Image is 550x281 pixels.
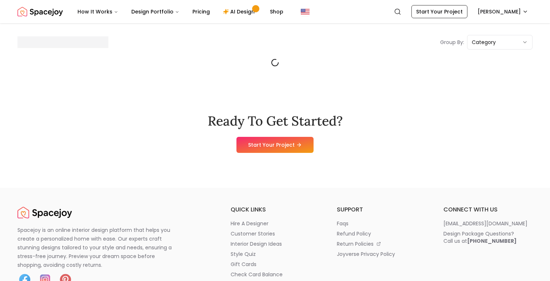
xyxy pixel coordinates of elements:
h6: quick links [231,205,320,214]
a: refund policy [337,230,426,237]
p: gift cards [231,261,256,268]
img: Spacejoy Logo [17,4,63,19]
a: customer stories [231,230,320,237]
button: Design Portfolio [125,4,185,19]
a: faqs [337,220,426,227]
p: return policies [337,240,374,248]
h6: connect with us [443,205,533,214]
a: check card balance [231,271,320,278]
a: Spacejoy [17,205,72,220]
nav: Main [72,4,289,19]
a: hire a designer [231,220,320,227]
a: Start Your Project [236,137,314,153]
p: customer stories [231,230,275,237]
a: return policies [337,240,426,248]
p: Spacejoy is an online interior design platform that helps you create a personalized home with eas... [17,226,180,269]
b: [PHONE_NUMBER] [467,237,517,245]
button: [PERSON_NAME] [473,5,533,18]
a: Shop [264,4,289,19]
p: faqs [337,220,348,227]
img: Spacejoy Logo [17,205,72,220]
h6: support [337,205,426,214]
a: AI Design [217,4,263,19]
a: Spacejoy [17,4,63,19]
a: Start Your Project [411,5,467,18]
p: interior design ideas [231,240,282,248]
a: Pricing [187,4,216,19]
img: United States [301,7,310,16]
p: check card balance [231,271,283,278]
p: style quiz [231,250,256,258]
button: How It Works [72,4,124,19]
p: Group By: [440,39,464,46]
a: interior design ideas [231,240,320,248]
h2: Ready To Get Started? [208,114,343,128]
p: refund policy [337,230,371,237]
a: style quiz [231,250,320,258]
a: gift cards [231,261,320,268]
p: hire a designer [231,220,268,227]
a: [EMAIL_ADDRESS][DOMAIN_NAME] [443,220,533,227]
p: [EMAIL_ADDRESS][DOMAIN_NAME] [443,220,527,227]
div: Design Package Questions? Call us at [443,230,517,245]
a: Design Package Questions?Call us at[PHONE_NUMBER] [443,230,533,245]
p: joyverse privacy policy [337,250,395,258]
a: joyverse privacy policy [337,250,426,258]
